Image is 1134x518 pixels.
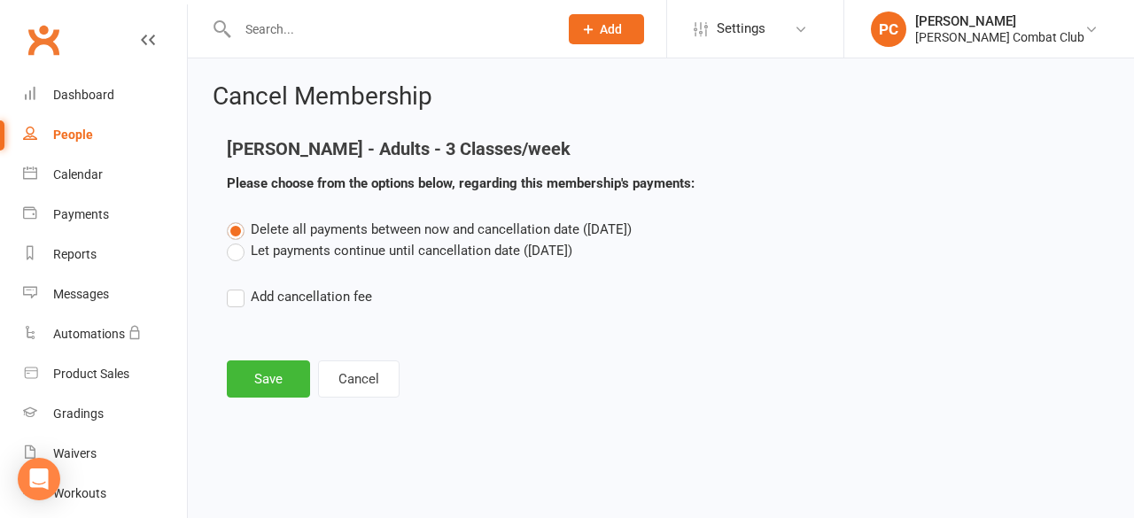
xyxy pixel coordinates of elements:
a: Product Sales [23,354,187,394]
a: Payments [23,195,187,235]
div: People [53,128,93,142]
a: Workouts [23,474,187,514]
div: Waivers [53,446,97,460]
div: Payments [53,207,109,221]
div: [PERSON_NAME] Combat Club [915,29,1084,45]
label: Add cancellation fee [227,286,372,307]
div: Workouts [53,486,106,500]
div: PC [871,12,906,47]
button: Save [227,360,310,398]
button: Cancel [318,360,400,398]
a: Clubworx [21,18,66,62]
div: Messages [53,287,109,301]
div: Dashboard [53,88,114,102]
span: Add [600,22,622,36]
h2: Cancel Membership [213,83,1109,111]
span: Delete all payments between now and cancellation date ([DATE]) [251,221,632,237]
a: Dashboard [23,75,187,115]
div: Automations [53,327,125,341]
a: Automations [23,314,187,354]
a: Reports [23,235,187,274]
span: Settings [717,9,765,49]
a: Calendar [23,155,187,195]
div: [PERSON_NAME] [915,13,1084,29]
div: Calendar [53,167,103,182]
strong: Please choose from the options below, regarding this membership's payments: [227,175,695,191]
div: Open Intercom Messenger [18,458,60,500]
input: Search... [232,17,546,42]
div: Gradings [53,406,104,421]
a: Messages [23,274,187,314]
label: Let payments continue until cancellation date ([DATE]) [227,240,572,261]
div: Product Sales [53,367,129,381]
a: Gradings [23,394,187,434]
a: Waivers [23,434,187,474]
button: Add [569,14,644,44]
a: People [23,115,187,155]
div: Reports [53,247,97,261]
h4: [PERSON_NAME] - Adults - 3 Classes/week [227,139,796,158]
